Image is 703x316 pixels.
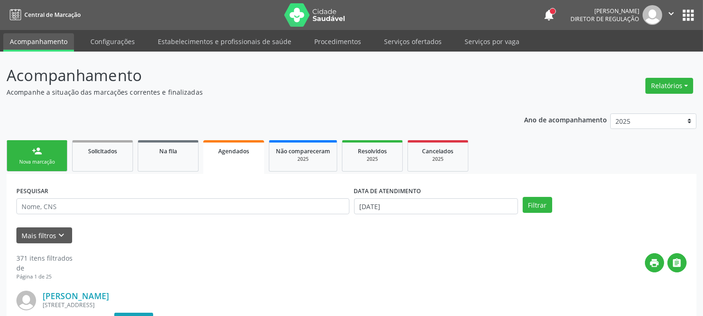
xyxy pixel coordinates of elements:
span: Solicitados [88,147,117,155]
label: PESQUISAR [16,184,48,198]
div: Página 1 de 25 [16,273,73,281]
p: Acompanhe a situação das marcações correntes e finalizadas [7,87,489,97]
div: de [16,263,73,273]
div: 2025 [414,156,461,163]
div: [STREET_ADDRESS] [43,301,546,309]
span: Não compareceram [276,147,330,155]
button: print [645,253,664,272]
a: Acompanhamento [3,33,74,52]
button: Mais filtroskeyboard_arrow_down [16,227,72,244]
div: 371 itens filtrados [16,253,73,263]
img: img [16,291,36,310]
span: Diretor de regulação [570,15,639,23]
span: Agendados [218,147,249,155]
span: Cancelados [422,147,454,155]
i: keyboard_arrow_down [57,230,67,241]
button: apps [680,7,696,23]
span: Resolvidos [358,147,387,155]
i:  [666,8,676,19]
div: [PERSON_NAME] [570,7,639,15]
input: Selecione um intervalo [354,198,518,214]
a: Serviços ofertados [377,33,448,50]
button: Filtrar [523,197,552,213]
button:  [662,5,680,25]
a: [PERSON_NAME] [43,291,109,301]
p: Ano de acompanhamento [524,113,607,125]
a: Serviços por vaga [458,33,526,50]
i: print [650,258,660,268]
label: DATA DE ATENDIMENTO [354,184,422,198]
a: Central de Marcação [7,7,81,23]
p: Acompanhamento [7,64,489,87]
span: Central de Marcação [24,11,81,19]
a: Configurações [84,33,141,50]
button: Relatórios [645,78,693,94]
div: Nova marcação [14,158,60,166]
div: 2025 [349,156,396,163]
span: Na fila [159,147,177,155]
a: Estabelecimentos e profissionais de saúde [151,33,298,50]
img: img [643,5,662,25]
button: notifications [542,8,555,22]
input: Nome, CNS [16,198,349,214]
div: 2025 [276,156,330,163]
a: Procedimentos [308,33,368,50]
i:  [672,258,682,268]
button:  [667,253,687,272]
div: person_add [32,146,42,156]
